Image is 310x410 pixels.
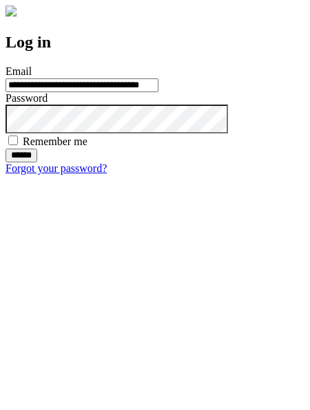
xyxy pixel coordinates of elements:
label: Remember me [23,136,87,147]
h2: Log in [6,33,304,52]
img: logo-4e3dc11c47720685a147b03b5a06dd966a58ff35d612b21f08c02c0306f2b779.png [6,6,17,17]
a: Forgot your password? [6,162,107,174]
label: Password [6,92,48,104]
label: Email [6,65,32,77]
